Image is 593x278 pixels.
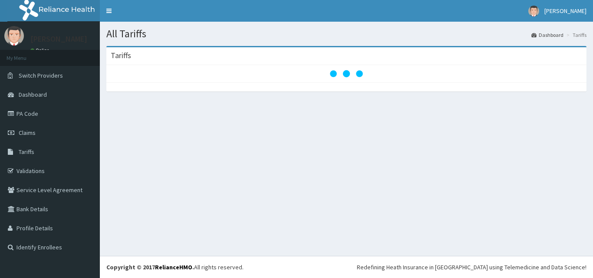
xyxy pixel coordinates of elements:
[329,56,364,91] svg: audio-loading
[106,28,586,39] h1: All Tariffs
[155,263,192,271] a: RelianceHMO
[111,52,131,59] h3: Tariffs
[19,148,34,156] span: Tariffs
[544,7,586,15] span: [PERSON_NAME]
[100,256,593,278] footer: All rights reserved.
[19,72,63,79] span: Switch Providers
[19,91,47,98] span: Dashboard
[4,26,24,46] img: User Image
[531,31,563,39] a: Dashboard
[30,35,87,43] p: [PERSON_NAME]
[357,263,586,271] div: Redefining Heath Insurance in [GEOGRAPHIC_DATA] using Telemedicine and Data Science!
[106,263,194,271] strong: Copyright © 2017 .
[30,47,51,53] a: Online
[528,6,539,16] img: User Image
[564,31,586,39] li: Tariffs
[19,129,36,137] span: Claims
